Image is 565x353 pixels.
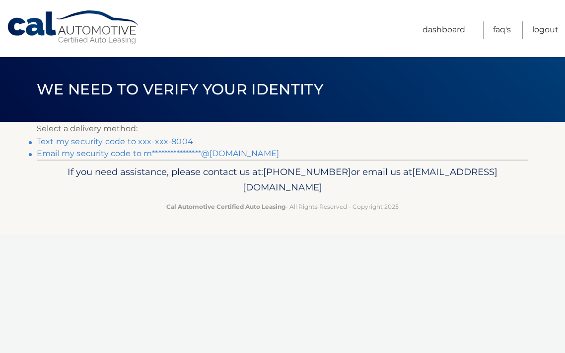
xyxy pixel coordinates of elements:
[43,164,522,196] p: If you need assistance, please contact us at: or email us at
[493,21,511,39] a: FAQ's
[37,122,528,136] p: Select a delivery method:
[43,201,522,212] p: - All Rights Reserved - Copyright 2025
[6,10,141,45] a: Cal Automotive
[37,137,193,146] a: Text my security code to xxx-xxx-8004
[263,166,351,177] span: [PHONE_NUMBER]
[532,21,559,39] a: Logout
[166,203,285,210] strong: Cal Automotive Certified Auto Leasing
[423,21,465,39] a: Dashboard
[37,80,323,98] span: We need to verify your identity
